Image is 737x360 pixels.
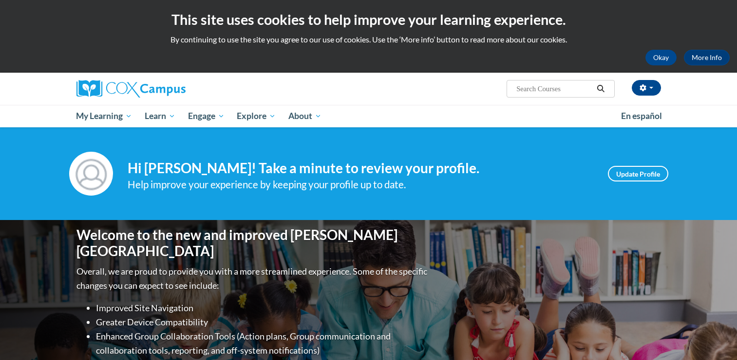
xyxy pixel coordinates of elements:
div: Help improve your experience by keeping your profile up to date. [128,177,593,193]
span: Engage [188,110,225,122]
img: Profile Image [69,152,113,196]
a: Engage [182,105,231,127]
h1: Welcome to the new and improved [PERSON_NAME][GEOGRAPHIC_DATA] [76,227,430,260]
img: Cox Campus [76,80,186,98]
a: En español [615,106,668,126]
a: About [282,105,328,127]
button: Okay [645,50,677,65]
h4: Hi [PERSON_NAME]! Take a minute to review your profile. [128,160,593,177]
span: Learn [145,110,175,122]
h2: This site uses cookies to help improve your learning experience. [7,10,730,29]
p: By continuing to use the site you agree to our use of cookies. Use the ‘More info’ button to read... [7,34,730,45]
a: More Info [684,50,730,65]
li: Enhanced Group Collaboration Tools (Action plans, Group communication and collaboration tools, re... [96,329,430,358]
a: Cox Campus [76,80,262,98]
span: Explore [237,110,276,122]
button: Account Settings [632,80,661,96]
li: Improved Site Navigation [96,301,430,315]
a: My Learning [70,105,139,127]
button: Search [593,83,608,95]
span: About [288,110,321,122]
li: Greater Device Compatibility [96,315,430,329]
div: Main menu [62,105,676,127]
input: Search Courses [515,83,593,95]
a: Learn [138,105,182,127]
a: Explore [230,105,282,127]
p: Overall, we are proud to provide you with a more streamlined experience. Some of the specific cha... [76,264,430,293]
span: My Learning [76,110,132,122]
a: Update Profile [608,166,668,181]
span: En español [621,111,662,121]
